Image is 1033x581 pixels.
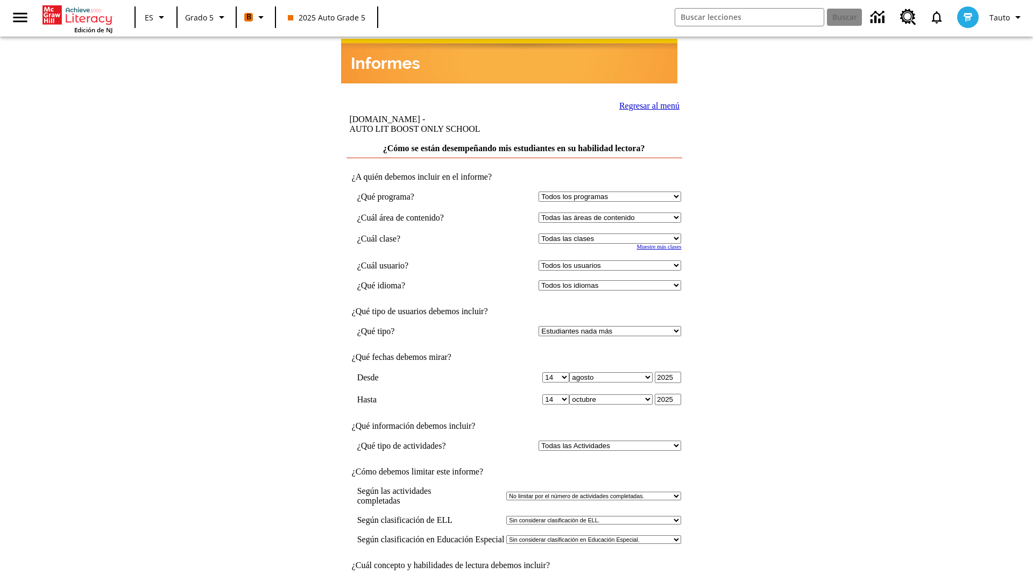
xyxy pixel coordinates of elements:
span: ES [145,12,153,23]
td: Según las actividades completadas [357,486,505,506]
td: Hasta [357,394,479,405]
td: ¿Cuál clase? [357,233,479,244]
nobr: AUTO LIT BOOST ONLY SCHOOL [349,124,480,133]
td: [DOMAIN_NAME] - [349,115,552,134]
td: Según clasificación en Educación Especial [357,535,505,544]
td: ¿Qué información debemos incluir? [346,421,682,431]
td: ¿Qué tipo de actividades? [357,441,479,451]
td: Desde [357,372,479,383]
span: B [246,10,251,24]
a: Regresar al menú [619,101,680,110]
img: avatar image [957,6,979,28]
span: Edición de NJ [74,26,112,34]
td: ¿Qué tipo de usuarios debemos incluir? [346,307,682,316]
a: Centro de recursos, Se abrirá en una pestaña nueva. [894,3,923,32]
button: Escoja un nuevo avatar [951,3,985,31]
span: Tauto [989,12,1010,23]
td: ¿Qué programa? [357,192,479,202]
a: Muestre más clases [637,244,682,250]
a: ¿Cómo se están desempeñando mis estudiantes en su habilidad lectora? [383,144,645,153]
button: Grado: Grado 5, Elige un grado [181,8,232,27]
span: Grado 5 [185,12,214,23]
td: ¿Qué fechas debemos mirar? [346,352,682,362]
td: ¿Qué tipo? [357,326,479,336]
img: header [341,39,677,83]
span: 2025 Auto Grade 5 [288,12,365,23]
button: Boost El color de la clase es anaranjado. Cambiar el color de la clase. [240,8,272,27]
td: Según clasificación de ELL [357,515,505,525]
td: ¿A quién debemos incluir en el informe? [346,172,682,182]
a: Centro de información [864,3,894,32]
nobr: ¿Cuál área de contenido? [357,213,444,222]
button: Lenguaje: ES, Selecciona un idioma [139,8,173,27]
td: ¿Cuál usuario? [357,260,479,271]
button: Abrir el menú lateral [4,2,36,33]
td: ¿Cuál concepto y habilidades de lectura debemos incluir? [346,561,682,570]
button: Perfil/Configuración [985,8,1029,27]
a: Notificaciones [923,3,951,31]
div: Portada [43,3,112,34]
td: ¿Cómo debemos limitar este informe? [346,467,682,477]
td: ¿Qué idioma? [357,280,479,290]
input: Buscar campo [675,9,824,26]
